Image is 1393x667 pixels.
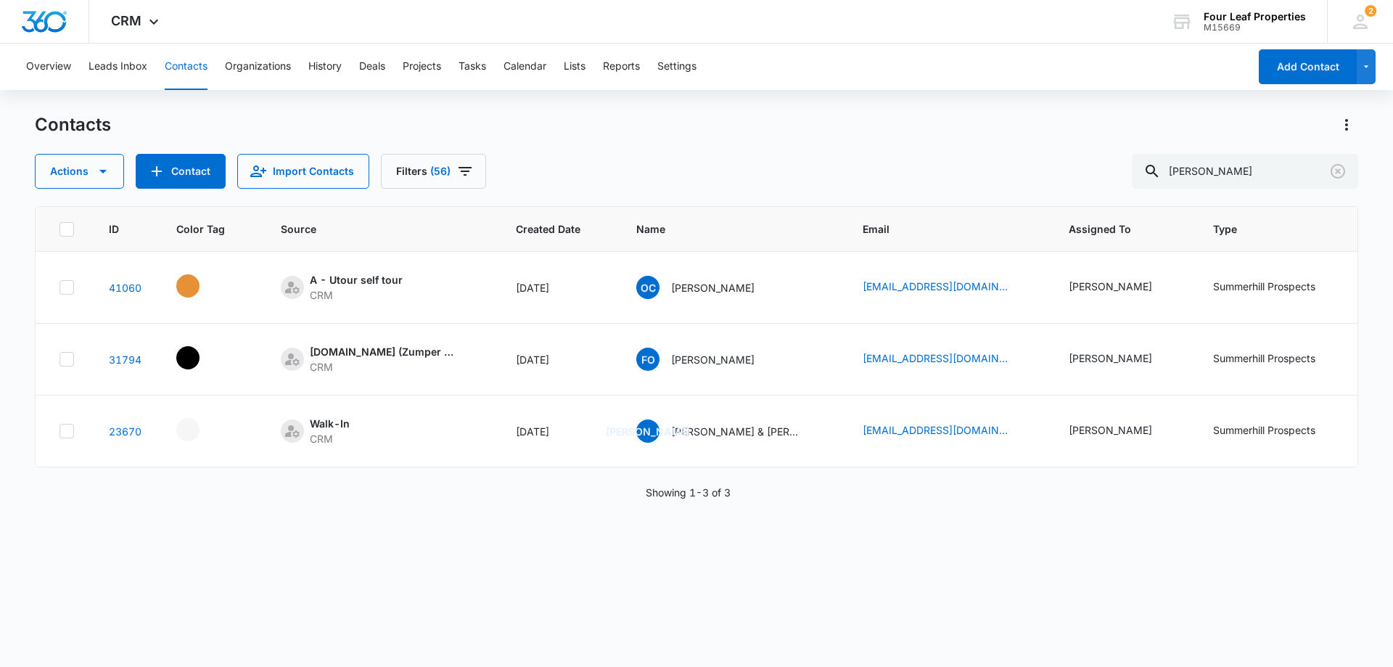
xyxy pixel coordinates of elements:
[109,353,141,366] a: Navigate to contact details page for Felicia Otto
[310,431,350,446] div: CRM
[863,279,1034,296] div: Email - djotto1055@gmail.com - Select to Edit Field
[1204,22,1306,33] div: account id
[1213,279,1341,296] div: Type - Summerhill Prospects - Select to Edit Field
[1069,422,1178,440] div: Assigned To - Kelly Mursch - Select to Edit Field
[1365,5,1376,17] span: 2
[281,272,429,303] div: Source - [object Object] - Select to Edit Field
[564,44,585,90] button: Lists
[26,44,71,90] button: Overview
[1069,221,1157,237] span: Assigned To
[1326,160,1349,183] button: Clear
[403,44,441,90] button: Projects
[111,13,141,28] span: CRM
[1335,113,1358,136] button: Actions
[516,280,601,295] div: [DATE]
[237,154,369,189] button: Import Contacts
[136,154,226,189] button: Add Contact
[89,44,147,90] button: Leads Inbox
[1213,351,1341,368] div: Type - Summerhill Prospects - Select to Edit Field
[459,44,486,90] button: Tasks
[310,287,403,303] div: CRM
[516,424,601,439] div: [DATE]
[863,221,1013,237] span: Email
[603,44,640,90] button: Reports
[863,422,1008,438] a: [EMAIL_ADDRESS][DOMAIN_NAME]
[109,425,141,438] a: Navigate to contact details page for Jennifer Otto & Joanne Ludwig
[359,44,385,90] button: Deals
[1069,422,1152,438] div: [PERSON_NAME]
[176,346,226,369] div: - - Select to Edit Field
[109,282,141,294] a: Navigate to contact details page for Otto Cordova
[863,351,1034,368] div: Email - feliciakawe@gmail.com - Select to Edit Field
[504,44,546,90] button: Calendar
[1069,279,1178,296] div: Assigned To - Adam Schoenborn - Select to Edit Field
[225,44,291,90] button: Organizations
[657,44,696,90] button: Settings
[671,352,755,367] p: [PERSON_NAME]
[636,276,659,299] span: OC
[1069,351,1152,366] div: [PERSON_NAME]
[176,274,226,298] div: - - Select to Edit Field
[1069,351,1178,368] div: Assigned To - Kelly Mursch - Select to Edit Field
[308,44,342,90] button: History
[1213,351,1315,366] div: Summerhill Prospects
[636,348,659,371] span: FO
[281,416,376,446] div: Source - [object Object] - Select to Edit Field
[35,154,124,189] button: Actions
[1069,279,1152,294] div: [PERSON_NAME]
[1213,279,1315,294] div: Summerhill Prospects
[176,221,225,237] span: Color Tag
[176,418,226,441] div: - - Select to Edit Field
[1259,49,1357,84] button: Add Contact
[1213,221,1320,237] span: Type
[310,272,403,287] div: A - Utour self tour
[636,348,781,371] div: Name - Felicia Otto - Select to Edit Field
[646,485,731,500] p: Showing 1-3 of 3
[636,420,659,443] span: [PERSON_NAME]
[1132,154,1358,189] input: Search Contacts
[516,221,580,237] span: Created Date
[1213,422,1315,438] div: Summerhill Prospects
[1213,422,1341,440] div: Type - Summerhill Prospects - Select to Edit Field
[35,114,111,136] h1: Contacts
[109,221,120,237] span: ID
[1204,11,1306,22] div: account name
[863,422,1034,440] div: Email - jotto076@gmail.com - Select to Edit Field
[310,416,350,431] div: Walk-In
[165,44,207,90] button: Contacts
[636,420,828,443] div: Name - Jennifer Otto & Joanne Ludwig - Select to Edit Field
[1365,5,1376,17] div: notifications count
[310,359,455,375] div: CRM
[671,280,755,295] p: [PERSON_NAME]
[636,276,781,299] div: Name - Otto Cordova - Select to Edit Field
[671,424,802,439] p: [PERSON_NAME] & [PERSON_NAME]
[430,166,451,176] span: (56)
[516,352,601,367] div: [DATE]
[636,221,807,237] span: Name
[381,154,486,189] button: Filters
[310,344,455,359] div: [DOMAIN_NAME] (Zumper and [DOMAIN_NAME])
[281,344,481,375] div: Source - [object Object] - Select to Edit Field
[281,221,460,237] span: Source
[863,279,1008,294] a: [EMAIL_ADDRESS][DOMAIN_NAME]
[863,351,1008,366] a: [EMAIL_ADDRESS][DOMAIN_NAME]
